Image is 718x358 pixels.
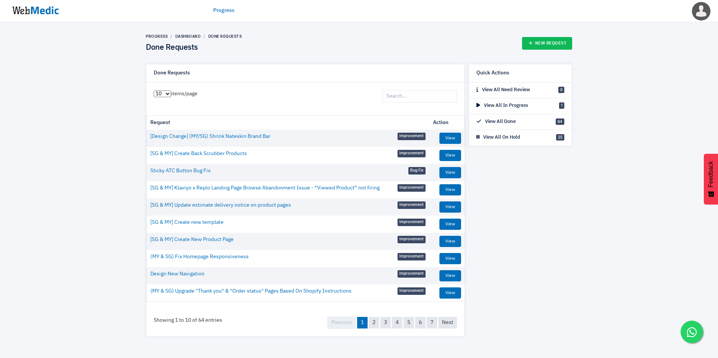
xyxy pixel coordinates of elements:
[439,167,461,178] a: View
[150,201,291,209] a: [SG & MY] Update estimate delivery notice on product pages
[150,270,205,278] a: Design New Navigation
[327,317,356,329] a: Previous
[438,317,457,328] a: Next
[146,43,242,53] h4: Done Requests
[154,90,171,97] select: items/page
[147,116,429,130] th: Request
[208,34,242,38] a: Done Requests
[357,317,368,328] a: 1
[175,34,201,38] a: Dashboard
[439,270,461,281] a: View
[708,161,714,187] span: Feedback
[392,317,402,328] a: 4
[398,236,426,243] span: Improvement
[408,167,426,175] span: Bug Fix
[427,317,437,328] a: 7
[150,184,380,192] a: [SG & MY] Klaviyo x Replo Landing Page Browse Abandonment Issue - “Viewed Product” not firing
[154,70,190,77] h6: Done Requests
[382,90,457,103] input: Search...
[146,34,242,39] nav: breadcrumb
[439,201,461,213] a: View
[439,133,461,144] a: View
[429,116,465,130] th: Action
[476,70,509,77] h6: Quick Actions
[439,287,461,299] a: View
[150,133,270,141] a: [Design Change] (MY/SG) Shrink Nateskin Brand Bar
[476,118,516,126] p: View All Done
[150,167,211,175] a: Sticky ATC Button Bug Fix
[398,201,426,209] span: Improvement
[439,236,461,247] a: View
[150,253,249,261] a: (MY & SG) Fix Homepage Responsiveness
[369,317,379,328] a: 2
[404,317,414,328] a: 5
[559,102,564,109] span: 1
[398,253,426,260] span: Improvement
[476,134,520,141] p: View All On Hold
[558,87,564,93] span: 0
[213,7,234,15] a: Progress
[439,150,461,161] a: View
[439,184,461,195] a: View
[150,219,224,226] a: [SG & MY] Create new template
[476,102,528,109] p: View All In Progress
[556,134,564,141] span: 25
[398,270,426,278] span: Improvement
[439,219,461,230] a: View
[150,236,234,244] a: [SG & MY] Create New Product Page
[398,287,426,295] span: Improvement
[146,34,168,38] a: Progress
[154,90,197,98] label: items/page
[556,118,564,125] span: 64
[398,150,426,157] span: Improvement
[398,133,426,140] span: Improvement
[415,317,426,328] a: 6
[522,37,573,50] a: New Request
[704,154,718,204] button: Feedback - Show survey
[150,287,352,295] a: (MY & SG) Upgrade "Thank you" & "Order status" Pages Based On Shopify Instructions
[380,317,391,328] a: 3
[476,86,530,94] p: View All Need Review
[398,219,426,226] span: Improvement
[439,253,461,264] a: View
[398,184,426,192] span: Improvement
[146,309,230,332] div: Showing 1 to 10 of 64 entries
[150,150,247,158] a: [SG & MY] Create Back Scrubber Products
